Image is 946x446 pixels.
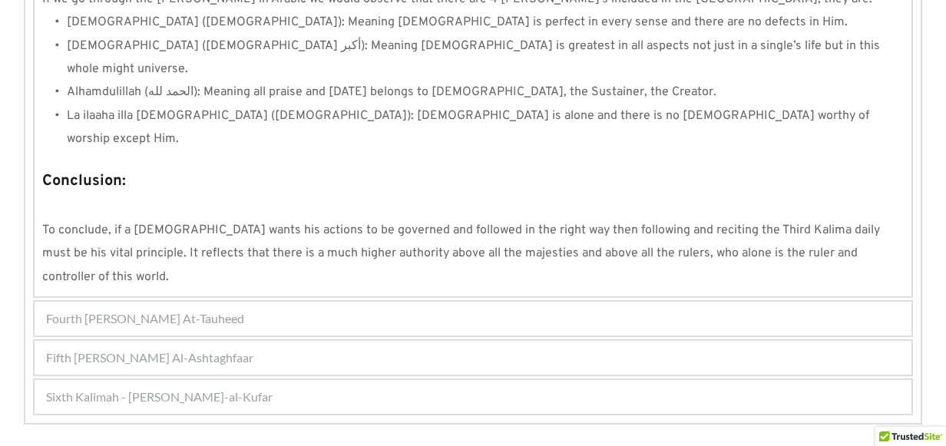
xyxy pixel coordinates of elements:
span: La ilaaha illa [DEMOGRAPHIC_DATA] ([DEMOGRAPHIC_DATA]): [DEMOGRAPHIC_DATA] is alone and there is ... [67,108,872,147]
strong: Conclusion: [42,171,126,191]
span: To conclude, if a [DEMOGRAPHIC_DATA] wants his actions to be governed and followed in the right w... [42,223,883,285]
span: Fifth [PERSON_NAME] Al-Ashtaghfaar [46,349,253,367]
span: [DEMOGRAPHIC_DATA] ([DEMOGRAPHIC_DATA]): Meaning [DEMOGRAPHIC_DATA] is perfect in every sense and... [67,15,848,30]
span: [DEMOGRAPHIC_DATA] ([DEMOGRAPHIC_DATA] أكبر): Meaning [DEMOGRAPHIC_DATA] is greatest in all aspec... [67,38,883,77]
span: Alhamdulillah (الحمد لله): Meaning all praise and [DATE] belongs to [DEMOGRAPHIC_DATA], the Susta... [67,84,716,100]
span: Sixth Kalimah - [PERSON_NAME]-al-Kufar [46,388,273,406]
span: Fourth [PERSON_NAME] At-Tauheed [46,309,244,328]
